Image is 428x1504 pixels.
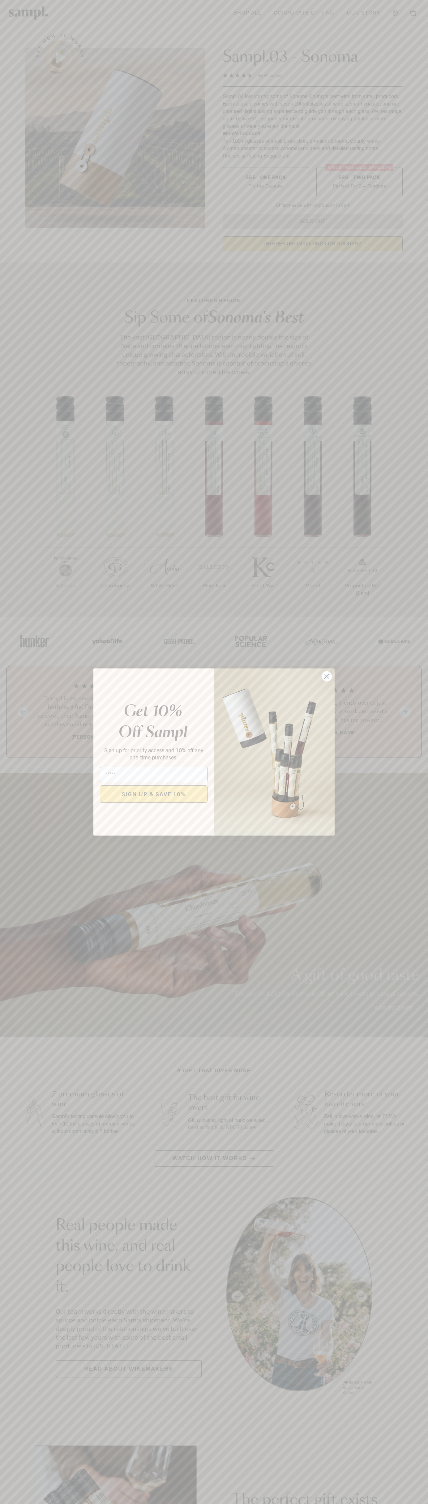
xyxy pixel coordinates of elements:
em: Get 10% Off Sampl [118,704,187,740]
img: 96933287-25a1-481a-a6d8-4dd623390dc6.png [214,668,335,836]
span: Sign up for priority access and 10% off any one-time purchases. [104,746,203,761]
button: SIGN UP & SAVE 10% [100,785,208,803]
button: Close dialog [321,671,332,682]
input: Email [100,767,208,782]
